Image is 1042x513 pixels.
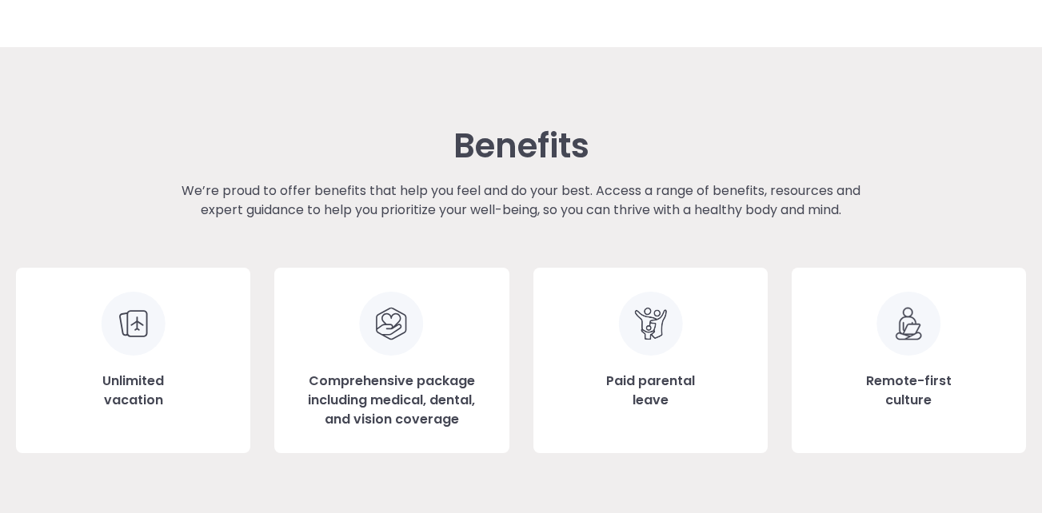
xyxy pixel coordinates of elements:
img: Unlimited vacation icon [101,292,166,356]
img: Remote-first culture icon [876,292,941,356]
h3: Benefits [453,127,589,165]
img: Clip art of family of 3 embraced facing forward [618,292,683,356]
h3: Comprehensive package including medical, dental, and vision coverage [298,372,485,429]
img: Clip art of hand holding a heart [359,292,424,356]
p: We’re proud to offer benefits that help you feel and do your best. Access a range of benefits, re... [162,181,880,220]
h3: Paid parental leave [606,372,695,410]
h3: Unlimited vacation [102,372,164,410]
h3: Remote-first culture [866,372,952,410]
